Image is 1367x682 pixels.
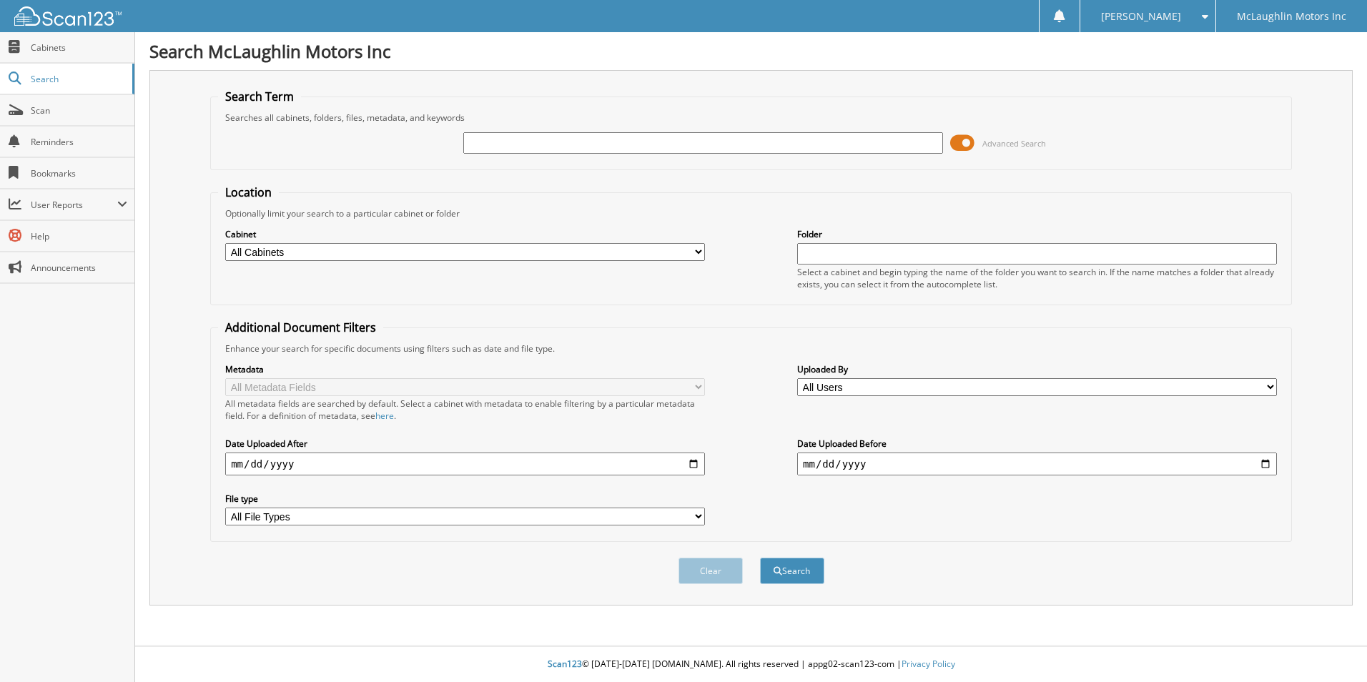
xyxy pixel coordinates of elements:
span: Scan [31,104,127,117]
span: Help [31,230,127,242]
div: Optionally limit your search to a particular cabinet or folder [218,207,1284,219]
div: All metadata fields are searched by default. Select a cabinet with metadata to enable filtering b... [225,397,705,422]
span: Announcements [31,262,127,274]
span: McLaughlin Motors Inc [1237,12,1346,21]
img: scan123-logo-white.svg [14,6,122,26]
iframe: Chat Widget [1296,613,1367,682]
label: Folder [797,228,1277,240]
div: © [DATE]-[DATE] [DOMAIN_NAME]. All rights reserved | appg02-scan123-com | [135,647,1367,682]
a: Privacy Policy [902,658,955,670]
span: Advanced Search [982,138,1046,149]
a: here [375,410,394,422]
legend: Location [218,184,279,200]
span: User Reports [31,199,117,211]
label: Uploaded By [797,363,1277,375]
span: [PERSON_NAME] [1101,12,1181,21]
button: Clear [678,558,743,584]
label: File type [225,493,705,505]
label: Cabinet [225,228,705,240]
button: Search [760,558,824,584]
span: Scan123 [548,658,582,670]
div: Searches all cabinets, folders, files, metadata, and keywords [218,112,1284,124]
legend: Additional Document Filters [218,320,383,335]
div: Enhance your search for specific documents using filters such as date and file type. [218,342,1284,355]
h1: Search McLaughlin Motors Inc [149,39,1353,63]
div: Select a cabinet and begin typing the name of the folder you want to search in. If the name match... [797,266,1277,290]
label: Date Uploaded After [225,438,705,450]
span: Search [31,73,125,85]
input: start [225,453,705,475]
span: Cabinets [31,41,127,54]
label: Metadata [225,363,705,375]
label: Date Uploaded Before [797,438,1277,450]
span: Reminders [31,136,127,148]
span: Bookmarks [31,167,127,179]
legend: Search Term [218,89,301,104]
input: end [797,453,1277,475]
